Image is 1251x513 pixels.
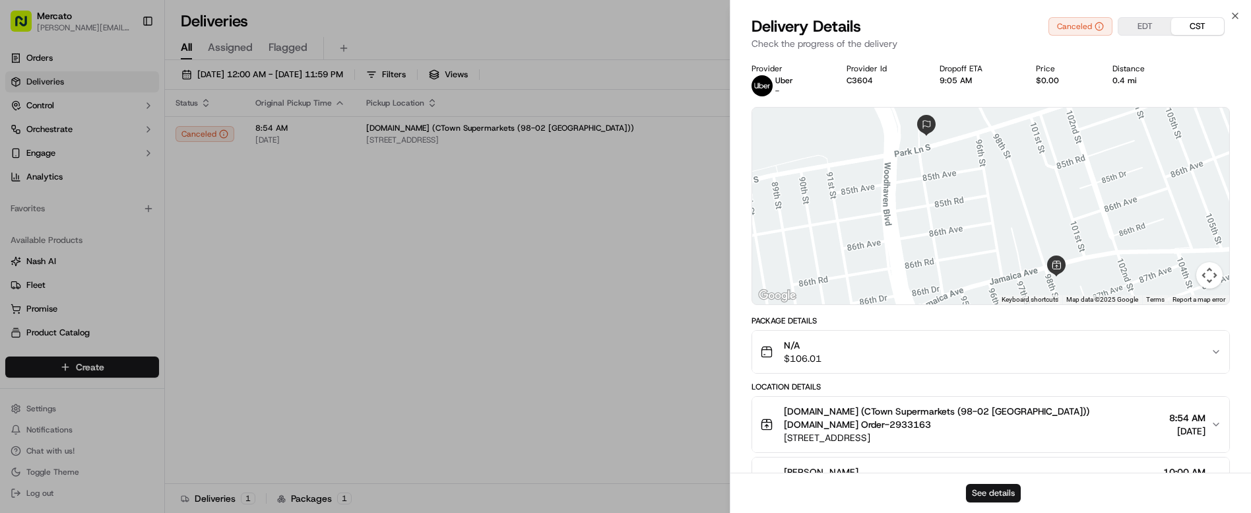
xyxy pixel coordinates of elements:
[752,75,773,96] img: uber-new-logo.jpeg
[940,63,1015,74] div: Dropoff ETA
[1048,17,1112,36] button: Canceled
[752,397,1229,452] button: [DOMAIN_NAME] (CTown Supermarkets (98-02 [GEOGRAPHIC_DATA])) [DOMAIN_NAME] Order-2933163[STREET_A...
[752,37,1230,50] p: Check the progress of the delivery
[784,352,821,365] span: $106.01
[13,73,37,97] img: 1736555255976-a54dd68f-1ca7-489b-9aae-adbdc363a1c4
[755,287,799,304] img: Google
[1066,296,1138,303] span: Map data ©2025 Google
[1169,411,1205,425] span: 8:54 AM
[775,86,779,96] span: -
[1196,262,1223,289] button: Map camera controls
[847,75,873,86] button: C3604
[1163,465,1205,479] span: 10:00 AM
[106,133,217,157] a: 💻API Documentation
[752,382,1230,392] div: Location Details
[1172,296,1225,303] a: Report a map error
[1036,63,1091,74] div: Price
[1036,75,1091,86] div: $0.00
[784,465,858,479] span: [PERSON_NAME]
[752,316,1230,326] div: Package Details
[1118,18,1171,35] button: EDT
[752,331,1229,373] button: N/A$106.01
[45,73,216,86] div: Start new chat
[752,16,861,37] span: Delivery Details
[45,86,167,97] div: We're available if you need us!
[34,32,238,46] input: Got a question? Start typing here...
[1112,75,1177,86] div: 0.4 mi
[112,140,122,151] div: 💻
[224,77,240,93] button: Start new chat
[752,63,825,74] div: Provider
[847,63,919,74] div: Provider Id
[125,139,212,152] span: API Documentation
[1112,63,1177,74] div: Distance
[1146,296,1165,303] a: Terms (opens in new tab)
[13,140,24,151] div: 📗
[93,170,160,181] a: Powered byPylon
[775,75,793,86] p: Uber
[1169,425,1205,438] span: [DATE]
[1002,295,1058,304] button: Keyboard shortcuts
[966,484,1021,502] button: See details
[784,339,821,352] span: N/A
[784,405,1164,431] span: [DOMAIN_NAME] (CTown Supermarkets (98-02 [GEOGRAPHIC_DATA])) [DOMAIN_NAME] Order-2933163
[755,287,799,304] a: Open this area in Google Maps (opens a new window)
[131,171,160,181] span: Pylon
[752,458,1229,500] button: [PERSON_NAME]10:00 AM
[26,139,101,152] span: Knowledge Base
[1171,18,1224,35] button: CST
[784,431,1164,444] span: [STREET_ADDRESS]
[8,133,106,157] a: 📗Knowledge Base
[940,75,1015,86] div: 9:05 AM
